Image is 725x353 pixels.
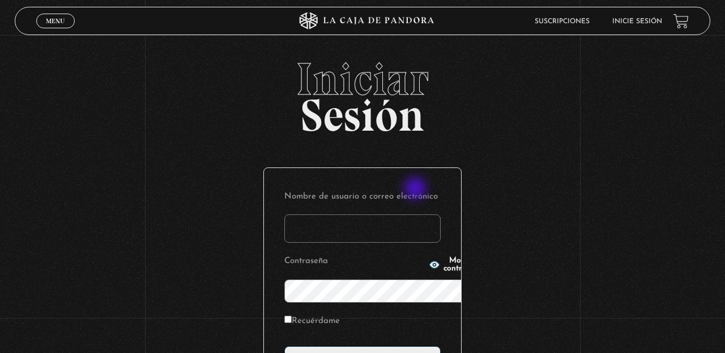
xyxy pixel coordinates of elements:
label: Nombre de usuario o correo electrónico [284,188,441,206]
a: View your shopping cart [673,14,689,29]
button: Mostrar contraseña [429,257,483,273]
a: Suscripciones [535,18,590,25]
span: Iniciar [15,57,711,102]
span: Menu [46,18,65,24]
span: Cerrar [42,27,69,35]
a: Inicie sesión [612,18,662,25]
span: Mostrar contraseña [443,257,483,273]
h2: Sesión [15,57,711,129]
input: Recuérdame [284,316,292,323]
label: Recuérdame [284,313,340,330]
label: Contraseña [284,253,425,270]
